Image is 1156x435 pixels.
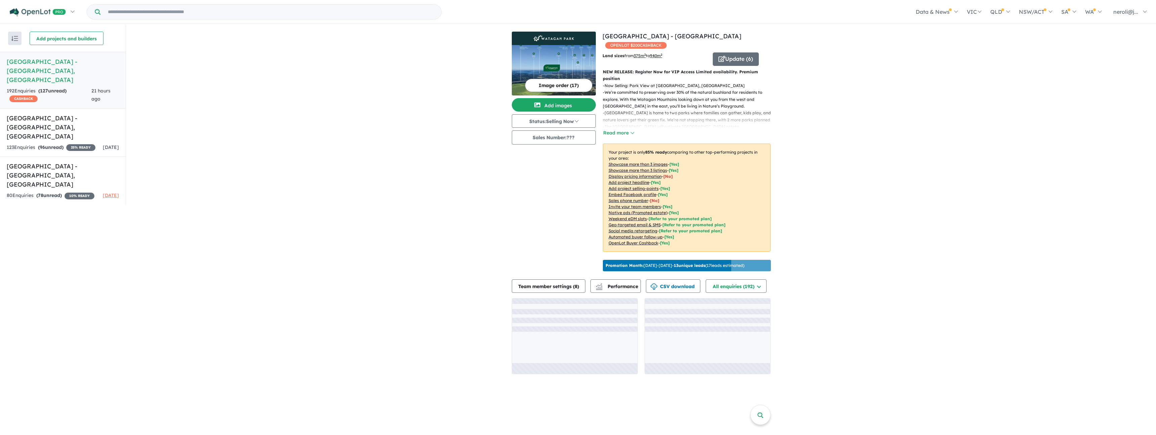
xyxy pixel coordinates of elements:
button: Team member settings (8) [512,279,585,293]
u: Automated buyer follow-up [609,234,663,239]
button: All enquiries (192) [706,279,767,293]
span: [ Yes ] [651,180,661,185]
u: Showcase more than 3 listings [609,168,667,173]
strong: ( unread) [38,144,64,150]
u: 940 m [650,53,662,58]
span: Performance [597,283,638,289]
u: Invite your team members [609,204,661,209]
p: - Now Selling: Park View at [GEOGRAPHIC_DATA], [GEOGRAPHIC_DATA] [603,82,776,89]
span: [Refer to your promoted plan] [649,216,712,221]
button: CSV download [646,279,700,293]
span: [ Yes ] [658,192,668,197]
sup: 2 [644,53,646,56]
span: [ Yes ] [663,204,672,209]
span: [Yes] [669,210,679,215]
p: - The [GEOGRAPHIC_DATA] will activate [GEOGRAPHIC_DATA] estate, [GEOGRAPHIC_DATA] and it’s surrou... [603,123,776,144]
button: Add images [512,98,596,112]
span: [ Yes ] [669,168,678,173]
b: Land sizes [603,53,624,58]
h5: [GEOGRAPHIC_DATA] - [GEOGRAPHIC_DATA] , [GEOGRAPHIC_DATA] [7,114,119,141]
span: [DATE] [103,192,119,198]
span: 25 % READY [66,144,95,151]
u: Showcase more than 3 images [609,162,668,167]
strong: ( unread) [38,88,67,94]
button: Read more [603,129,634,137]
b: 13 unique leads [674,263,705,268]
p: NEW RELEASE: Register Now for VIP Access Limited availability. Premium position [603,69,771,82]
span: [DATE] [103,144,119,150]
img: sort.svg [11,36,18,41]
span: to [646,53,662,58]
img: line-chart.svg [596,283,602,287]
b: Promotion Month: [606,263,644,268]
span: [ Yes ] [660,186,670,191]
button: Sales Number:??? [512,130,596,145]
span: [ Yes ] [669,162,679,167]
button: Image order (17) [525,79,592,92]
span: 10 % READY [65,193,94,199]
u: Geo-targeted email & SMS [609,222,661,227]
sup: 2 [661,53,662,56]
img: download icon [651,283,657,290]
p: from [603,52,708,59]
p: [DATE] - [DATE] - ( 17 leads estimated) [606,263,744,269]
b: 85 % ready [645,150,667,155]
span: [Yes] [660,240,670,245]
img: Watagan Park Estate - Cooranbong Logo [514,34,593,42]
span: 21 hours ago [91,88,111,102]
span: CASHBACK [9,95,38,102]
span: 8 [575,283,577,289]
u: Native ads (Promoted estate) [609,210,667,215]
u: Add project selling-points [609,186,659,191]
strong: ( unread) [36,192,62,198]
span: 127 [40,88,48,94]
input: Try estate name, suburb, builder or developer [102,5,440,19]
u: Display pricing information [609,174,662,179]
u: Weekend eDM slots [609,216,647,221]
span: [Refer to your promoted plan] [659,228,722,233]
p: Your project is only comparing to other top-performing projects in your area: - - - - - - - - - -... [603,144,771,252]
span: 78 [38,192,43,198]
span: [ No ] [650,198,659,203]
span: neroli@j... [1113,8,1138,15]
span: 96 [40,144,45,150]
a: [GEOGRAPHIC_DATA] - [GEOGRAPHIC_DATA] [603,32,741,40]
u: OpenLot Buyer Cashback [609,240,658,245]
div: 192 Enquir ies [7,87,91,103]
div: 80 Enquir ies [7,192,94,200]
img: bar-chart.svg [596,285,603,290]
img: Openlot PRO Logo White [10,8,66,16]
u: Embed Facebook profile [609,192,656,197]
u: 375 m [634,53,646,58]
button: Add projects and builders [30,32,104,45]
button: Performance [590,279,641,293]
button: Update (6) [713,52,759,66]
p: - We’re committed to preserving over 30% of the natural bushland for residents to explore. With t... [603,89,776,110]
h5: [GEOGRAPHIC_DATA] - [GEOGRAPHIC_DATA] , [GEOGRAPHIC_DATA] [7,162,119,189]
span: [Yes] [664,234,674,239]
button: Status:Selling Now [512,114,596,128]
div: 123 Enquir ies [7,144,95,152]
u: Add project headline [609,180,649,185]
span: OPENLOT $ 200 CASHBACK [605,42,667,49]
a: Watagan Park Estate - Cooranbong LogoWatagan Park Estate - Cooranbong [512,32,596,95]
u: Sales phone number [609,198,648,203]
p: - [GEOGRAPHIC_DATA] is home to two parks where families can gather, kids play, and nature lovers ... [603,110,776,123]
span: [Refer to your promoted plan] [662,222,726,227]
img: Watagan Park Estate - Cooranbong [512,45,596,95]
h5: [GEOGRAPHIC_DATA] - [GEOGRAPHIC_DATA] , [GEOGRAPHIC_DATA] [7,57,119,84]
u: Social media retargeting [609,228,657,233]
span: [ No ] [663,174,673,179]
